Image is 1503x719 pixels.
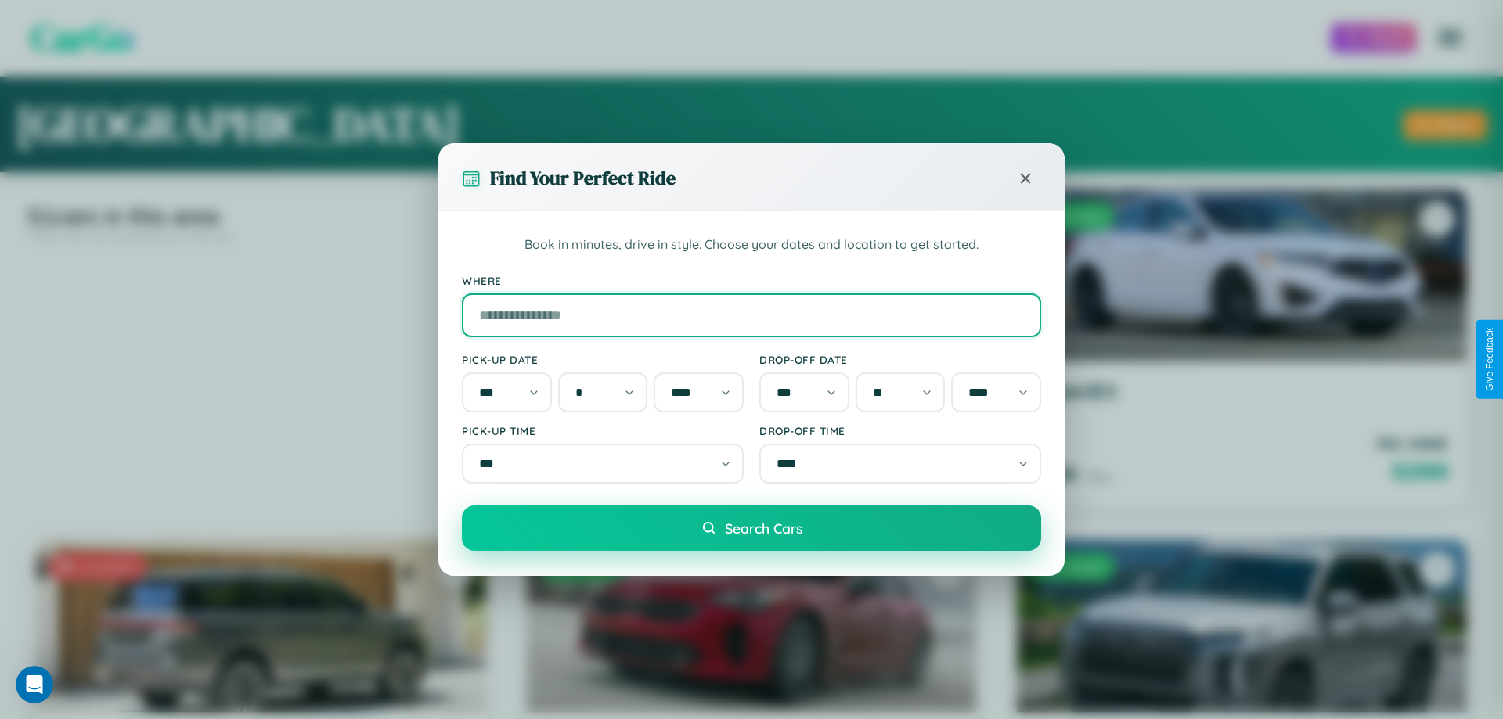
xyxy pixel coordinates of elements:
[490,165,676,191] h3: Find Your Perfect Ride
[759,353,1041,366] label: Drop-off Date
[462,424,744,437] label: Pick-up Time
[462,274,1041,287] label: Where
[462,505,1041,551] button: Search Cars
[759,424,1041,437] label: Drop-off Time
[725,519,802,537] span: Search Cars
[462,235,1041,255] p: Book in minutes, drive in style. Choose your dates and location to get started.
[462,353,744,366] label: Pick-up Date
